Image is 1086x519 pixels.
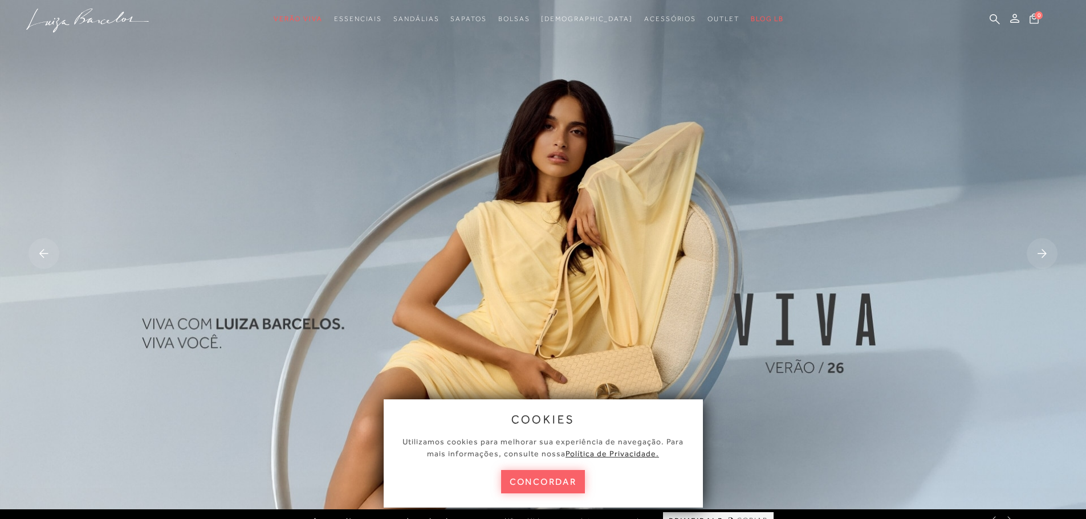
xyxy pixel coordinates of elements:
[334,9,382,30] a: noSubCategoriesText
[402,437,684,458] span: Utilizamos cookies para melhorar sua experiência de navegação. Para mais informações, consulte nossa
[707,15,739,23] span: Outlet
[751,15,784,23] span: BLOG LB
[1035,11,1043,19] span: 0
[498,15,530,23] span: Bolsas
[393,9,439,30] a: noSubCategoriesText
[644,15,696,23] span: Acessórios
[274,15,323,23] span: Verão Viva
[511,413,575,426] span: cookies
[450,15,486,23] span: Sapatos
[450,9,486,30] a: noSubCategoriesText
[707,9,739,30] a: noSubCategoriesText
[498,9,530,30] a: noSubCategoriesText
[541,9,633,30] a: noSubCategoriesText
[334,15,382,23] span: Essenciais
[566,449,659,458] a: Política de Privacidade.
[393,15,439,23] span: Sandálias
[541,15,633,23] span: [DEMOGRAPHIC_DATA]
[501,470,585,493] button: concordar
[644,9,696,30] a: noSubCategoriesText
[274,9,323,30] a: noSubCategoriesText
[1026,13,1042,28] button: 0
[751,9,784,30] a: BLOG LB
